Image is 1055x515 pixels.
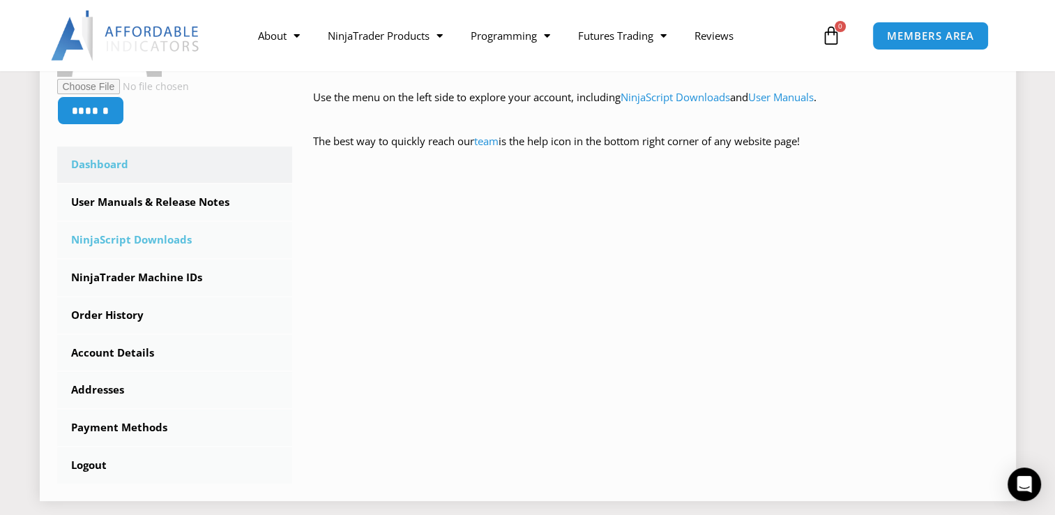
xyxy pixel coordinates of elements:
[887,31,974,41] span: MEMBERS AREA
[313,132,999,171] p: The best way to quickly reach our is the help icon in the bottom right corner of any website page!
[748,90,814,104] a: User Manuals
[564,20,681,52] a: Futures Trading
[621,90,730,104] a: NinjaScript Downloads
[57,260,293,296] a: NinjaTrader Machine IDs
[457,20,564,52] a: Programming
[57,297,293,334] a: Order History
[1008,468,1041,501] div: Open Intercom Messenger
[800,15,862,56] a: 0
[57,335,293,371] a: Account Details
[681,20,747,52] a: Reviews
[314,20,457,52] a: NinjaTrader Products
[872,22,989,50] a: MEMBERS AREA
[57,147,293,183] a: Dashboard
[57,447,293,484] a: Logout
[57,147,293,484] nav: Account pages
[57,372,293,408] a: Addresses
[57,184,293,221] a: User Manuals & Release Notes
[244,20,314,52] a: About
[835,21,846,32] span: 0
[474,134,499,148] a: team
[244,20,818,52] nav: Menu
[51,10,201,61] img: LogoAI | Affordable Indicators – NinjaTrader
[313,88,999,127] p: Use the menu on the left side to explore your account, including and .
[57,410,293,446] a: Payment Methods
[57,222,293,258] a: NinjaScript Downloads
